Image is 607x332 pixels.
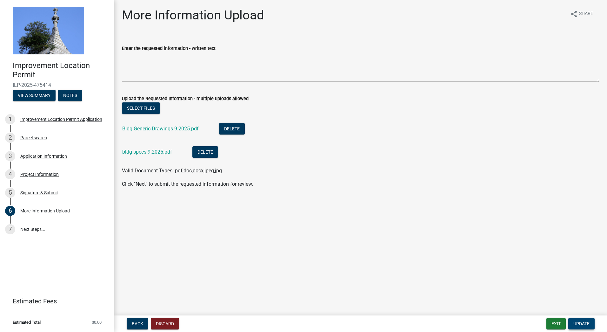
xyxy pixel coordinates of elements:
span: Back [132,321,143,326]
wm-modal-confirm: Notes [58,93,82,98]
button: Delete [192,146,218,158]
button: shareShare [565,8,598,20]
i: share [570,10,578,18]
div: 7 [5,224,15,234]
button: Delete [219,123,245,135]
a: Estimated Fees [5,295,104,308]
button: View Summary [13,90,56,101]
wm-modal-confirm: Summary [13,93,56,98]
div: 5 [5,188,15,198]
div: 1 [5,114,15,124]
button: Back [127,318,148,329]
span: Valid Document Types: pdf,doc,docx,jpeg,jpg [122,168,222,174]
h1: More Information Upload [122,8,264,23]
button: Notes [58,90,82,101]
div: Project Information [20,172,59,176]
img: Decatur County, Indiana [13,7,84,54]
span: Estimated Total [13,320,41,324]
button: Discard [151,318,179,329]
div: 6 [5,206,15,216]
p: Click "Next" to submit the requested information for review. [122,180,599,188]
div: Signature & Submit [20,190,58,195]
span: $0.00 [92,320,102,324]
a: bldg specs 9.2025.pdf [122,149,172,155]
label: Enter the requested information - written text [122,46,216,51]
span: ILP-2025-475414 [13,82,102,88]
wm-modal-confirm: Delete Document [219,126,245,132]
div: Application Information [20,154,67,158]
div: 3 [5,151,15,161]
div: 4 [5,169,15,179]
div: Parcel search [20,135,47,140]
h4: Improvement Location Permit [13,61,109,80]
button: Select files [122,102,160,114]
span: Update [573,321,590,326]
a: Bldg Generic Drawings 9.2025.pdf [122,126,199,132]
label: Upload the Requested Information - multiple uploads allowed [122,97,249,101]
wm-modal-confirm: Delete Document [192,149,218,156]
div: More Information Upload [20,209,70,213]
div: 2 [5,133,15,143]
div: Improvement Location Permit Application [20,117,102,121]
span: Share [579,10,593,18]
button: Update [568,318,595,329]
button: Exit [546,318,566,329]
